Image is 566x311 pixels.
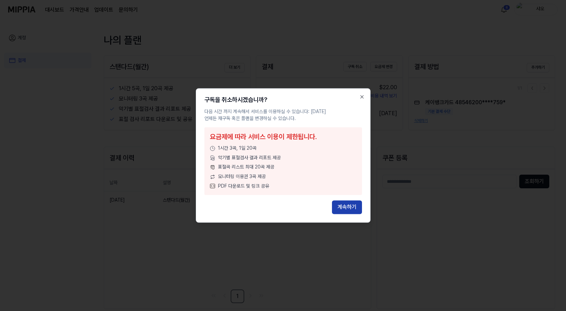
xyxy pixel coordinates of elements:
span: 악기별 표절검사 결과 리포트 제공 [218,154,281,161]
span: PDF 다운로드 및 링크 공유 [218,183,269,190]
div: 구독을 취소하시겠습니까? [204,97,362,103]
span: 모니터링 이용권 3곡 제공 [218,173,266,180]
span: 표절곡 리스트 최대 20곡 제공 [218,164,274,171]
p: 다음 시간 까지 계속해서 서비스를 이용하실 수 있습니다: [DATE] 언제든 재구독 혹은 플랜을 변경하실 수 있습니다. [204,108,362,122]
span: 1시간 3곡, 1일 20곡 [218,145,257,152]
button: 계속하기 [332,201,362,214]
div: 요금제에 따라 서비스 이용이 제한됩니다. [210,132,357,143]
